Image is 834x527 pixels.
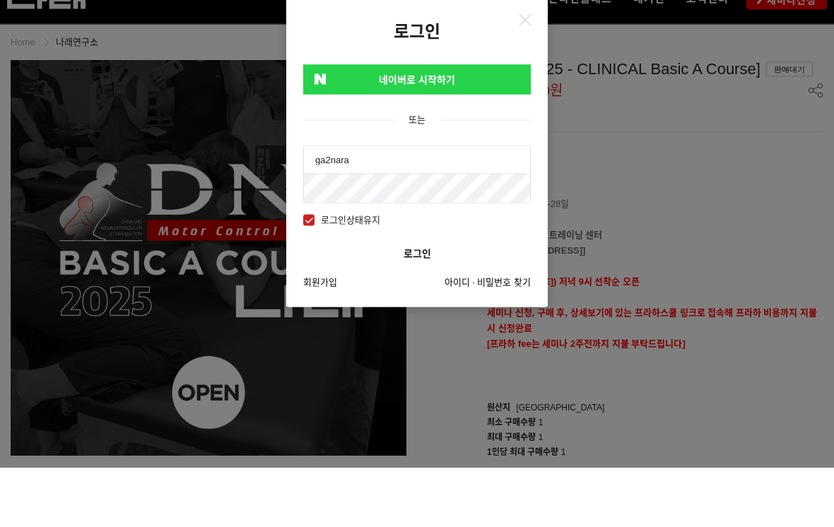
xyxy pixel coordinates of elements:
[303,124,531,154] a: 네이버로 시작하기
[304,206,530,234] input: 이메일
[445,334,531,350] a: 아이디 · 비밀번호 찾기
[303,172,531,187] div: 또는
[303,272,380,288] span: 로그인상태유지
[286,81,548,102] h2: 로그인
[303,334,337,350] a: 회원가입
[303,299,531,327] button: 로그인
